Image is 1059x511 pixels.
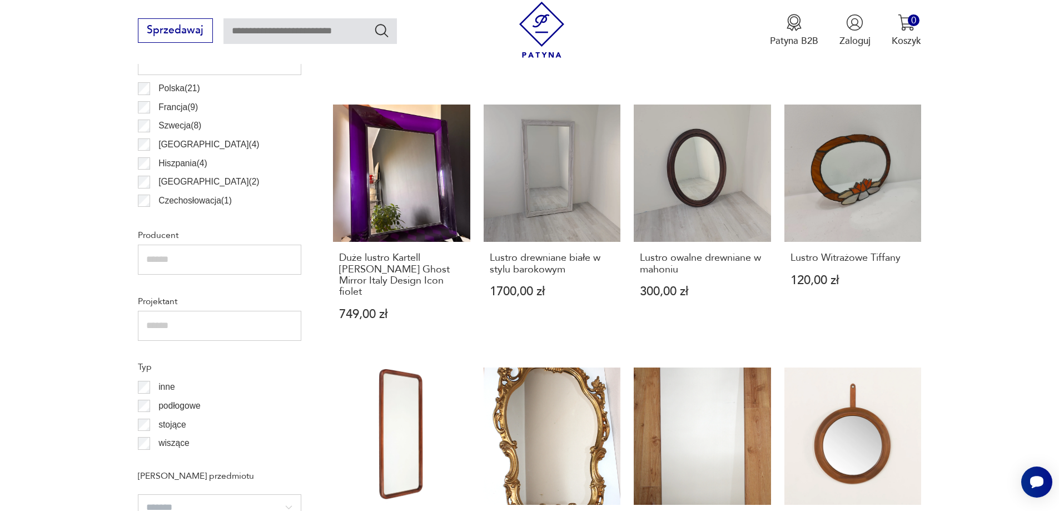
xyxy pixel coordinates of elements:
[908,14,919,26] div: 0
[484,105,621,346] a: Lustro drewniane białe w stylu barokowymLustro drewniane białe w stylu barokowym1700,00 zł
[158,418,186,432] p: stojące
[138,228,301,242] p: Producent
[640,286,765,297] p: 300,00 zł
[514,2,570,58] img: Patyna - sklep z meblami i dekoracjami vintage
[785,14,803,31] img: Ikona medalu
[158,399,200,413] p: podłogowe
[846,14,863,31] img: Ikonka użytkownika
[158,175,259,189] p: [GEOGRAPHIC_DATA] ( 2 )
[892,14,921,47] button: 0Koszyk
[138,294,301,309] p: Projektant
[1021,467,1052,498] iframe: Smartsupp widget button
[158,380,175,394] p: inne
[784,105,922,346] a: Lustro Witrażowe TiffanyLustro Witrażowe Tiffany120,00 zł
[138,27,213,36] a: Sprzedawaj
[898,14,915,31] img: Ikona koszyka
[640,252,765,275] h3: Lustro owalne drewniane w mahoniu
[770,34,818,47] p: Patyna B2B
[138,469,301,483] p: [PERSON_NAME] przedmiotu
[770,14,818,47] a: Ikona medaluPatyna B2B
[634,105,771,346] a: Lustro owalne drewniane w mahoniuLustro owalne drewniane w mahoniu300,00 zł
[333,105,470,346] a: Duże lustro Kartell Philippe Starck Ghost Mirror Italy Design Icon fioletDuże lustro Kartell [PER...
[158,100,198,115] p: Francja ( 9 )
[158,137,259,152] p: [GEOGRAPHIC_DATA] ( 4 )
[490,252,615,275] h3: Lustro drewniane białe w stylu barokowym
[892,34,921,47] p: Koszyk
[490,286,615,297] p: 1700,00 zł
[158,118,201,133] p: Szwecja ( 8 )
[839,34,871,47] p: Zaloguj
[158,436,189,450] p: wiszące
[339,252,464,298] h3: Duże lustro Kartell [PERSON_NAME] Ghost Mirror Italy Design Icon fiolet
[790,252,916,264] h3: Lustro Witrażowe Tiffany
[158,156,207,171] p: Hiszpania ( 4 )
[770,14,818,47] button: Patyna B2B
[339,309,464,320] p: 749,00 zł
[138,360,301,374] p: Typ
[158,194,232,208] p: Czechosłowacja ( 1 )
[839,14,871,47] button: Zaloguj
[138,18,213,43] button: Sprzedawaj
[158,81,200,96] p: Polska ( 21 )
[374,22,390,38] button: Szukaj
[790,275,916,286] p: 120,00 zł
